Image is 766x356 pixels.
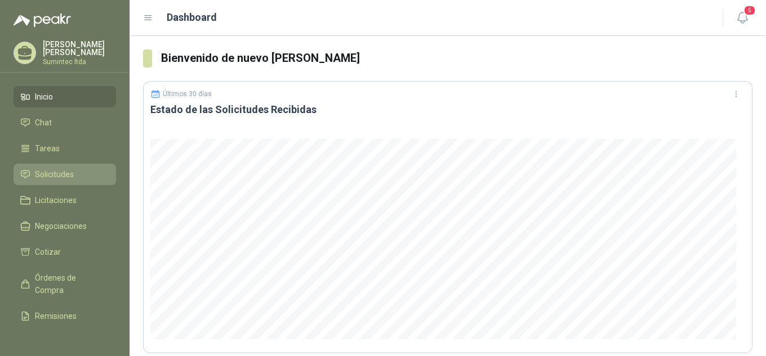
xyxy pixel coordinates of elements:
[35,310,77,322] span: Remisiones
[14,86,116,107] a: Inicio
[14,164,116,185] a: Solicitudes
[35,142,60,155] span: Tareas
[14,190,116,211] a: Licitaciones
[35,194,77,206] span: Licitaciones
[35,116,52,129] span: Chat
[14,267,116,301] a: Órdenes de Compra
[14,241,116,263] a: Cotizar
[14,13,71,27] img: Logo peakr
[167,10,217,25] h1: Dashboard
[43,58,116,65] p: Sumintec ltda
[35,246,61,258] span: Cotizar
[35,91,53,103] span: Inicio
[43,40,116,56] p: [PERSON_NAME] [PERSON_NAME]
[161,49,752,67] h3: Bienvenido de nuevo [PERSON_NAME]
[14,138,116,159] a: Tareas
[743,5,756,16] span: 5
[14,305,116,327] a: Remisiones
[732,8,752,28] button: 5
[35,220,87,232] span: Negociaciones
[150,103,745,116] h3: Estado de las Solicitudes Recibidas
[35,168,74,181] span: Solicitudes
[163,90,212,98] p: Últimos 30 días
[14,112,116,133] a: Chat
[14,215,116,237] a: Negociaciones
[35,272,105,296] span: Órdenes de Compra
